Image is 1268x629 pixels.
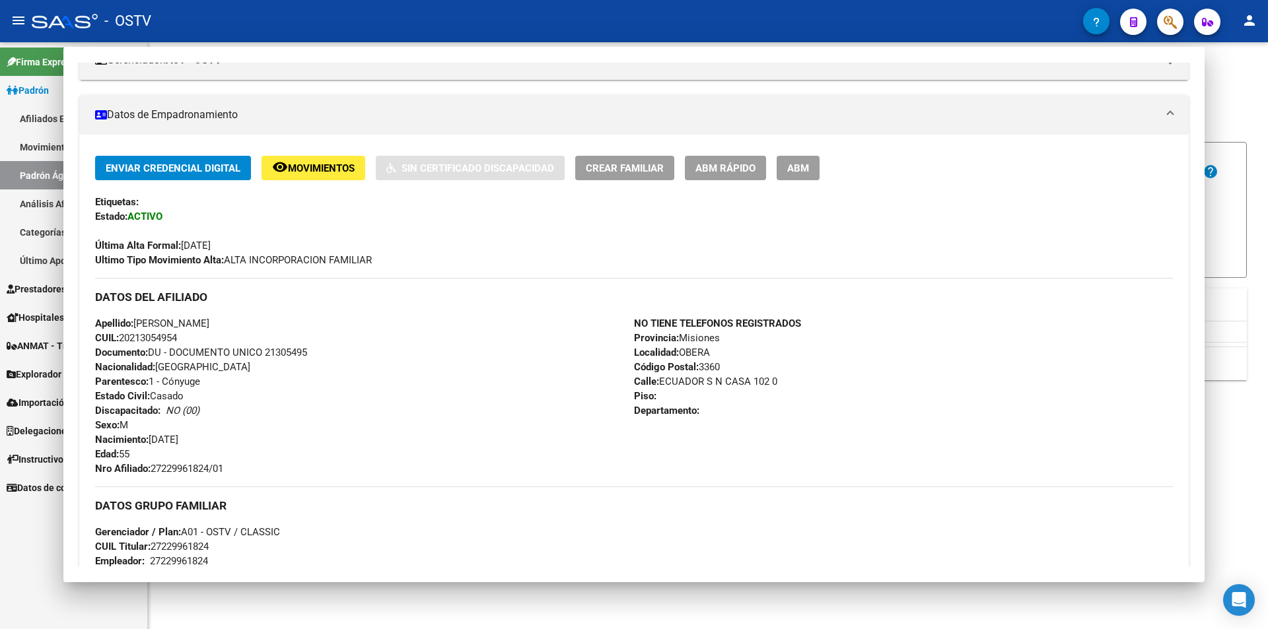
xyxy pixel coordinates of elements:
i: NO (00) [166,405,199,416]
span: 27229961824/01 [95,463,223,475]
h3: DATOS DEL AFILIADO [95,290,1173,304]
span: Enviar Credencial Digital [106,162,240,174]
strong: CUIL: [95,332,119,344]
strong: NO TIENE TELEFONOS REGISTRADOS [634,317,801,329]
strong: ACTIVO [127,211,162,222]
strong: Discapacitado: [95,405,160,416]
strong: Código Postal: [634,361,699,373]
span: A01 - OSTV / CLASSIC [95,526,280,538]
strong: Nacimiento: [95,434,149,446]
span: - OSTV [104,7,151,36]
span: 20213054954 [95,332,177,344]
span: M [95,419,128,431]
strong: Sexo: [95,419,120,431]
mat-panel-title: Datos de Empadronamiento [95,107,1157,123]
span: Prestadores / Proveedores [7,282,127,296]
span: OBERA [634,347,710,358]
strong: Empleador: [95,555,145,567]
strong: Parentesco: [95,376,149,387]
strong: Apellido: [95,317,133,329]
mat-icon: person [1242,13,1257,28]
strong: Localidad: [634,347,679,358]
button: Enviar Credencial Digital [95,156,251,180]
mat-icon: menu [11,13,26,28]
button: Crear Familiar [575,156,674,180]
strong: Edad: [95,448,119,460]
span: Importación de Archivos [7,395,120,410]
button: ABM [777,156,820,180]
div: 27229961824 [150,554,208,568]
span: Casado [95,390,184,402]
span: Movimientos [288,162,355,174]
span: ABM [787,162,809,174]
span: 27229961824 [95,541,209,552]
strong: Calle: [634,376,659,387]
span: 3360 [634,361,720,373]
h3: DATOS GRUPO FAMILIAR [95,498,1173,513]
strong: Estado: [95,211,127,222]
span: Sin Certificado Discapacidad [402,162,554,174]
span: ANMAT - Trazabilidad [7,339,110,353]
span: ABM Rápido [695,162,756,174]
button: Movimientos [262,156,365,180]
span: Misiones [634,332,720,344]
mat-icon: help [1203,164,1218,180]
span: 1 - Cónyuge [95,376,200,387]
strong: Nro Afiliado: [95,463,151,475]
strong: Piso: [634,390,656,402]
span: [DATE] [95,434,178,446]
span: DU - DOCUMENTO UNICO 21305495 [95,347,307,358]
span: ALTA INCORPORACION FAMILIAR [95,254,372,266]
div: Open Intercom Messenger [1223,584,1255,616]
span: Instructivos [7,452,68,467]
strong: Gerenciador / Plan: [95,526,181,538]
strong: Documento: [95,347,148,358]
strong: Departamento: [634,405,699,416]
span: Hospitales Públicos [7,310,102,325]
strong: Provincia: [634,332,679,344]
button: ABM Rápido [685,156,766,180]
span: [GEOGRAPHIC_DATA] [95,361,250,373]
strong: Etiquetas: [95,196,139,208]
mat-expansion-panel-header: Datos de Empadronamiento [79,95,1189,135]
span: 55 [95,448,129,460]
span: Explorador de Archivos [7,367,112,381]
span: Firma Express [7,55,75,69]
mat-icon: remove_red_eye [272,159,288,175]
span: Datos de contacto [7,480,93,495]
strong: Última Alta Formal: [95,240,181,251]
button: Sin Certificado Discapacidad [376,156,565,180]
span: Delegaciones [7,424,71,438]
strong: Ultimo Tipo Movimiento Alta: [95,254,224,266]
span: [PERSON_NAME] [95,317,209,329]
span: Padrón [7,83,49,98]
strong: Nacionalidad: [95,361,155,373]
strong: Estado Civil: [95,390,150,402]
strong: CUIL Titular: [95,541,151,552]
span: [DATE] [95,240,211,251]
span: Crear Familiar [586,162,664,174]
span: ECUADOR S N CASA 102 0 [634,376,777,387]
